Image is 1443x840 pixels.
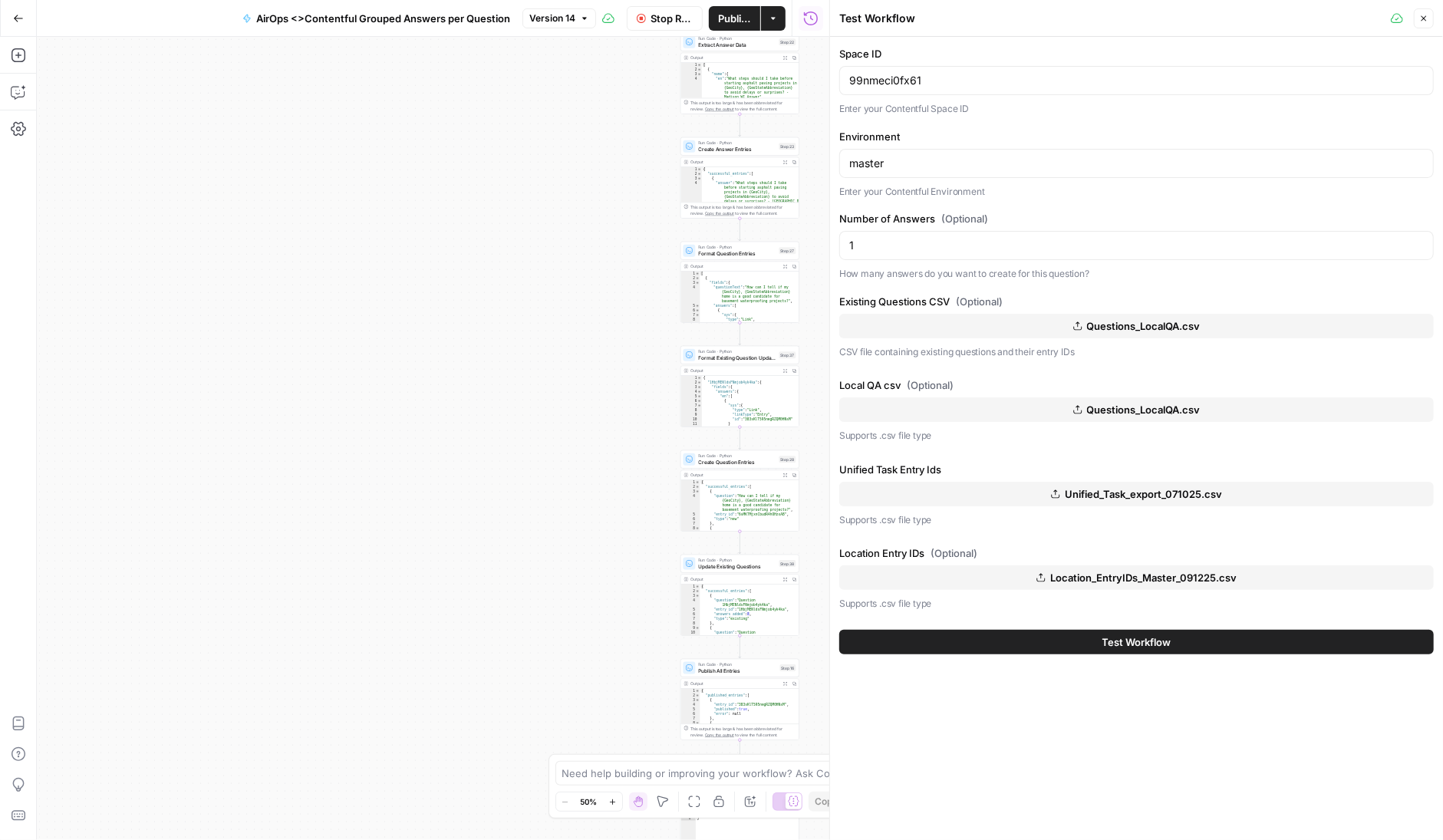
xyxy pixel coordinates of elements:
[697,390,702,394] span: Toggle code folding, rows 4 through 63
[681,380,703,385] div: 2
[839,377,1434,393] label: Local QA csv
[681,172,703,176] div: 2
[718,11,751,26] span: Publish
[699,562,776,570] span: Update Existing Questions
[1087,402,1201,417] span: Questions_LocalQA.csv
[691,472,779,478] div: Output
[709,6,760,31] button: Publish
[696,693,700,698] span: Toggle code folding, rows 2 through 828
[696,721,700,726] span: Toggle code folding, rows 8 through 12
[681,689,700,693] div: 1
[691,680,779,687] div: Output
[681,408,703,413] div: 8
[941,211,988,226] span: (Optional)
[681,485,700,489] div: 2
[696,689,700,693] span: Toggle code folding, rows 1 through 829
[699,35,776,41] span: Run Code · Python
[696,281,700,285] span: Toggle code folding, rows 3 through 58
[699,453,776,459] span: Run Code · Python
[522,8,596,28] button: Version 14
[680,659,799,740] div: Run Code · PythonPublish All EntriesStep 16Output{ "published_entries":[ { "entry_id":"383sKlT595...
[697,385,702,390] span: Toggle code folding, rows 3 through 64
[681,612,700,617] div: 6
[651,11,693,26] span: Stop Run
[699,140,776,146] span: Run Code · Python
[696,489,700,494] span: Toggle code folding, rows 3 through 7
[681,304,700,308] div: 5
[839,184,1434,199] p: Enter your Contentful Environment
[681,712,700,716] div: 6
[699,667,777,674] span: Publish All Entries
[839,46,1434,61] label: Space ID
[529,12,575,25] span: Version 14
[739,218,741,240] g: Edge from step_23 to step_27
[839,428,1434,443] p: Supports .csv file type
[1087,318,1201,334] span: Questions_LocalQA.csv
[697,176,702,181] span: Toggle code folding, rows 3 through 10
[779,456,796,463] div: Step 28
[681,394,703,399] div: 5
[1050,570,1237,585] span: Location_EntryIDs_Master_091225.csv
[839,294,1434,309] label: Existing Questions CSV
[581,796,598,808] span: 50%
[849,73,1424,88] input: e.g., 99nmeci0fx61
[681,176,703,181] div: 3
[839,101,1434,117] p: Enter your Contentful Space ID
[681,494,700,512] div: 4
[681,585,700,589] div: 1
[839,129,1434,144] label: Environment
[839,344,1434,360] p: CSV file containing existing questions and their entry IDs
[697,394,702,399] span: Toggle code folding, rows 5 through 62
[681,707,700,712] div: 5
[696,589,700,594] span: Toggle code folding, rows 2 through 93
[705,733,734,737] span: Copy the output
[681,522,700,526] div: 7
[681,422,703,427] div: 11
[681,621,700,626] div: 8
[697,376,702,380] span: Toggle code folding, rows 1 through 1277
[839,462,1434,477] label: Unified Task Entry Ids
[681,427,703,431] div: 12
[839,266,1434,282] p: How many answers do you want to create for this question?
[699,145,776,153] span: Create Answer Entries
[691,263,779,269] div: Output
[681,390,703,394] div: 4
[681,77,703,100] div: 4
[680,346,799,427] div: Run Code · PythonFormat Existing Question UpdatesStep 37Output{ "1HbjMENldsFNmjob4yk4ka":{ "field...
[697,399,702,404] span: Toggle code folding, rows 6 through 12
[681,281,700,285] div: 3
[681,376,703,380] div: 1
[691,100,796,112] div: This output is too large & has been abbreviated for review. to view the full content.
[696,308,700,313] span: Toggle code folding, rows 6 through 12
[681,626,700,631] div: 9
[691,54,779,61] div: Output
[680,555,799,636] div: Run Code · PythonUpdate Existing QuestionsStep 38Output{ "successful_entries":[ { "question":"Que...
[696,276,700,281] span: Toggle code folding, rows 2 through 59
[681,594,700,598] div: 3
[681,167,703,172] div: 1
[681,721,700,726] div: 8
[779,247,796,254] div: Step 27
[739,427,741,449] g: Edge from step_37 to step_28
[839,314,1434,338] button: Questions_LocalQA.csv
[839,397,1434,422] button: Questions_LocalQA.csv
[839,482,1434,506] button: Unified_Task_export_071025.csv
[696,594,700,598] span: Toggle code folding, rows 3 through 8
[681,512,700,517] div: 5
[681,308,700,313] div: 6
[680,450,799,532] div: Run Code · PythonCreate Question EntriesStep 28Output{ "successful_entries":[ { "question":"How c...
[697,380,702,385] span: Toggle code folding, rows 2 through 65
[779,38,796,45] div: Step 22
[680,242,799,323] div: Run Code · PythonFormat Question EntriesStep 27Output[ { "fields":{ "questionText":"How can I tel...
[681,608,700,612] div: 5
[696,272,700,276] span: Toggle code folding, rows 1 through 853
[681,413,703,417] div: 9
[739,322,741,344] g: Edge from step_27 to step_37
[697,72,702,77] span: Toggle code folding, rows 3 through 5
[681,531,700,549] div: 9
[809,792,844,812] button: Copy
[699,557,776,563] span: Run Code · Python
[681,480,700,485] div: 1
[233,6,519,31] button: AirOps <>Contentful Grouped Answers per Question
[697,172,702,176] span: Toggle code folding, rows 2 through 1323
